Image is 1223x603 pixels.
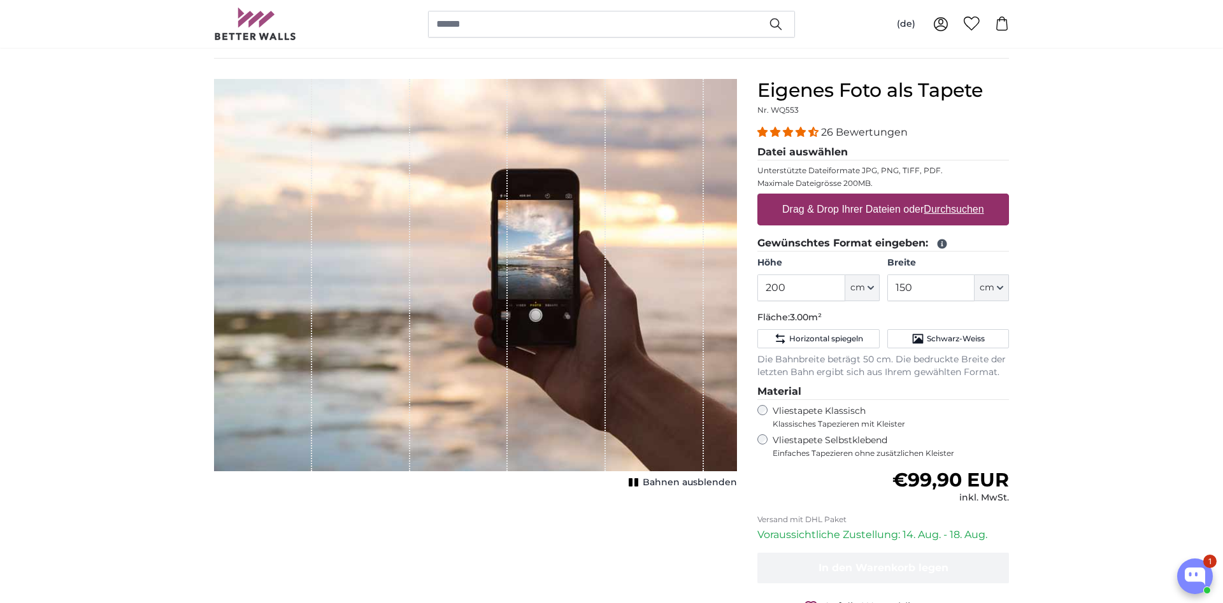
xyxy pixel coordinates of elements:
button: Bahnen ausblenden [625,474,737,492]
span: cm [850,281,865,294]
p: Versand mit DHL Paket [757,514,1009,525]
p: Voraussichtliche Zustellung: 14. Aug. - 18. Aug. [757,527,1009,543]
span: Nr. WQ553 [757,105,799,115]
p: Maximale Dateigrösse 200MB. [757,178,1009,188]
label: Vliestapete Selbstklebend [773,434,1009,458]
span: 3.00m² [790,311,822,323]
p: Die Bahnbreite beträgt 50 cm. Die bedruckte Breite der letzten Bahn ergibt sich aus Ihrem gewählt... [757,353,1009,379]
legend: Gewünschtes Format eingeben: [757,236,1009,252]
button: Horizontal spiegeln [757,329,879,348]
button: Schwarz-Weiss [887,329,1009,348]
div: 1 of 1 [214,79,737,492]
span: Bahnen ausblenden [643,476,737,489]
label: Breite [887,257,1009,269]
div: inkl. MwSt. [892,492,1009,504]
label: Vliestapete Klassisch [773,405,998,429]
p: Fläche: [757,311,1009,324]
u: Durchsuchen [924,204,984,215]
legend: Material [757,384,1009,400]
button: cm [975,274,1009,301]
span: Horizontal spiegeln [789,334,863,344]
span: 26 Bewertungen [821,126,908,138]
button: Open chatbox [1177,558,1213,594]
span: Schwarz-Weiss [927,334,985,344]
button: (de) [887,13,926,36]
button: In den Warenkorb legen [757,553,1009,583]
p: Unterstützte Dateiformate JPG, PNG, TIFF, PDF. [757,166,1009,176]
label: Höhe [757,257,879,269]
span: In den Warenkorb legen [819,562,948,574]
legend: Datei auswählen [757,145,1009,160]
h1: Eigenes Foto als Tapete [757,79,1009,102]
span: 4.54 stars [757,126,821,138]
button: cm [845,274,880,301]
span: €99,90 EUR [892,468,1009,492]
img: Betterwalls [214,8,297,40]
span: Klassisches Tapezieren mit Kleister [773,419,998,429]
span: cm [980,281,994,294]
span: Einfaches Tapezieren ohne zusätzlichen Kleister [773,448,1009,458]
label: Drag & Drop Ihrer Dateien oder [777,197,989,222]
div: 1 [1203,555,1217,568]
